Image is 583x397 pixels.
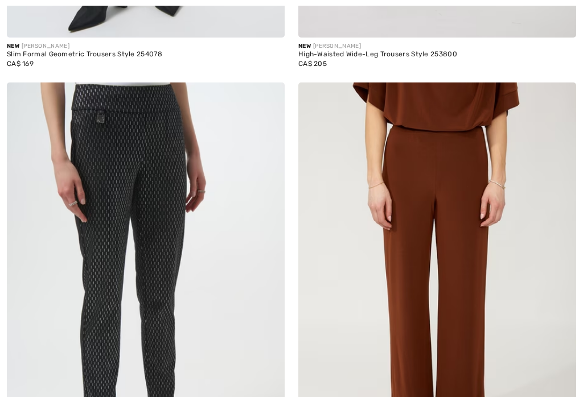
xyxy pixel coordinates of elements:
div: [PERSON_NAME] [7,42,285,51]
div: High-Waisted Wide-Leg Trousers Style 253800 [298,51,576,59]
div: Slim Formal Geometric Trousers Style 254078 [7,51,285,59]
span: New [298,43,311,49]
span: CA$ 169 [7,60,34,68]
div: [PERSON_NAME] [298,42,576,51]
span: New [7,43,19,49]
span: CA$ 205 [298,60,327,68]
